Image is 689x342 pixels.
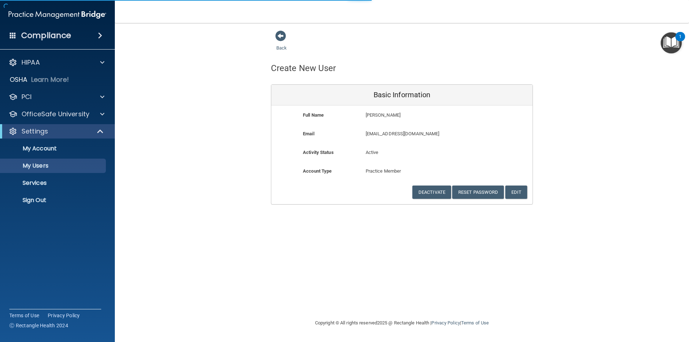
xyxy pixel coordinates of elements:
[21,31,71,41] h4: Compliance
[276,37,287,51] a: Back
[366,167,439,175] p: Practice Member
[679,37,681,46] div: 1
[22,110,89,118] p: OfficeSafe University
[22,58,40,67] p: HIPAA
[303,112,324,118] b: Full Name
[5,197,103,204] p: Sign Out
[661,32,682,53] button: Open Resource Center, 1 new notification
[461,320,489,325] a: Terms of Use
[303,168,332,174] b: Account Type
[366,148,439,157] p: Active
[271,85,533,106] div: Basic Information
[412,186,451,199] button: Deactivate
[271,64,336,73] h4: Create New User
[9,8,106,22] img: PMB logo
[5,145,103,152] p: My Account
[366,111,480,120] p: [PERSON_NAME]
[22,127,48,136] p: Settings
[9,312,39,319] a: Terms of Use
[31,75,69,84] p: Learn More!
[9,110,104,118] a: OfficeSafe University
[303,131,314,136] b: Email
[48,312,80,319] a: Privacy Policy
[5,179,103,187] p: Services
[10,75,28,84] p: OSHA
[9,58,104,67] a: HIPAA
[452,186,504,199] button: Reset Password
[271,311,533,334] div: Copyright © All rights reserved 2025 @ Rectangle Health | |
[303,150,334,155] b: Activity Status
[22,93,32,101] p: PCI
[366,130,480,138] p: [EMAIL_ADDRESS][DOMAIN_NAME]
[5,162,103,169] p: My Users
[9,93,104,101] a: PCI
[431,320,460,325] a: Privacy Policy
[9,322,68,329] span: Ⓒ Rectangle Health 2024
[9,127,104,136] a: Settings
[505,186,527,199] button: Edit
